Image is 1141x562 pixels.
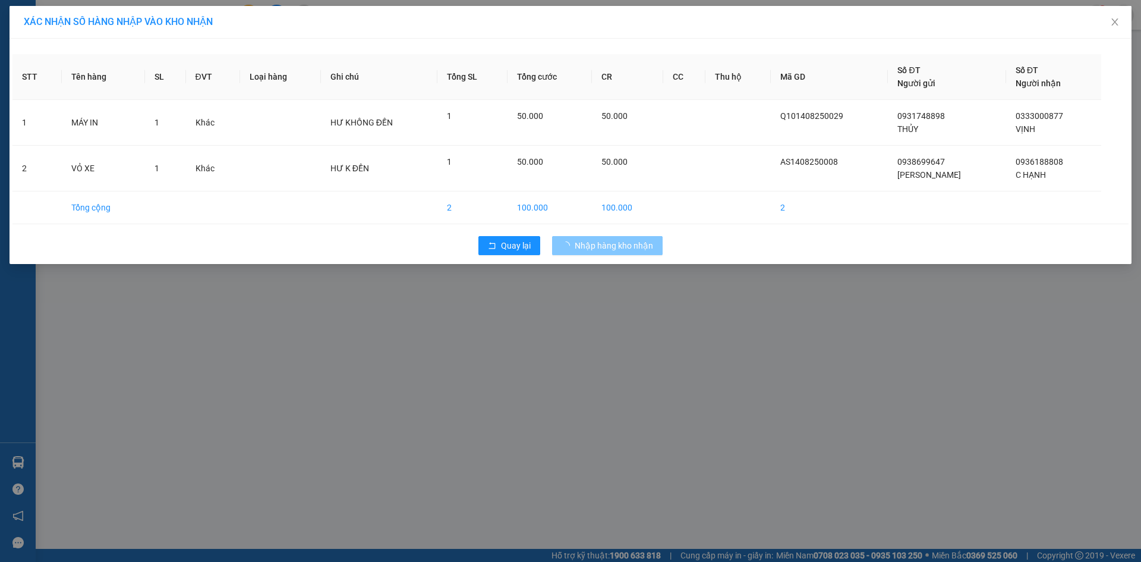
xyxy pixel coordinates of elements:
[771,191,888,224] td: 2
[62,146,145,191] td: VỎ XE
[12,54,62,100] th: STT
[771,54,888,100] th: Mã GD
[330,164,369,173] span: HƯ K ĐỀN
[508,54,591,100] th: Tổng cước
[330,118,393,127] span: HƯ KHỒNG ĐỀN
[12,100,62,146] td: 1
[1016,111,1063,121] span: 0333000877
[601,157,628,167] span: 50.000
[155,164,159,173] span: 1
[478,236,540,255] button: rollbackQuay lại
[145,54,186,100] th: SL
[780,157,838,167] span: AS1408250008
[897,65,920,75] span: Số ĐT
[1016,157,1063,167] span: 0936188808
[517,157,543,167] span: 50.000
[447,111,452,121] span: 1
[437,191,508,224] td: 2
[897,157,945,167] span: 0938699647
[62,191,145,224] td: Tổng cộng
[663,54,705,100] th: CC
[601,111,628,121] span: 50.000
[508,191,591,224] td: 100.000
[24,16,213,27] span: XÁC NHẬN SỐ HÀNG NHẬP VÀO KHO NHẬN
[897,111,945,121] span: 0931748898
[897,79,935,88] span: Người gửi
[488,241,496,251] span: rollback
[552,236,663,255] button: Nhập hàng kho nhận
[155,118,159,127] span: 1
[12,146,62,191] td: 2
[186,146,240,191] td: Khác
[592,191,663,224] td: 100.000
[240,54,321,100] th: Loại hàng
[1016,170,1046,180] span: C HẠNH
[1016,79,1061,88] span: Người nhận
[517,111,543,121] span: 50.000
[447,157,452,167] span: 1
[705,54,771,100] th: Thu hộ
[575,239,653,252] span: Nhập hàng kho nhận
[186,54,240,100] th: ĐVT
[1016,65,1038,75] span: Số ĐT
[62,100,145,146] td: MÁY IN
[562,241,575,250] span: loading
[592,54,663,100] th: CR
[1098,6,1131,39] button: Close
[437,54,508,100] th: Tổng SL
[897,124,918,134] span: THỦY
[1110,17,1120,27] span: close
[780,111,843,121] span: Q101408250029
[321,54,437,100] th: Ghi chú
[186,100,240,146] td: Khác
[1016,124,1035,134] span: VỊNH
[501,239,531,252] span: Quay lại
[62,54,145,100] th: Tên hàng
[897,170,961,180] span: [PERSON_NAME]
